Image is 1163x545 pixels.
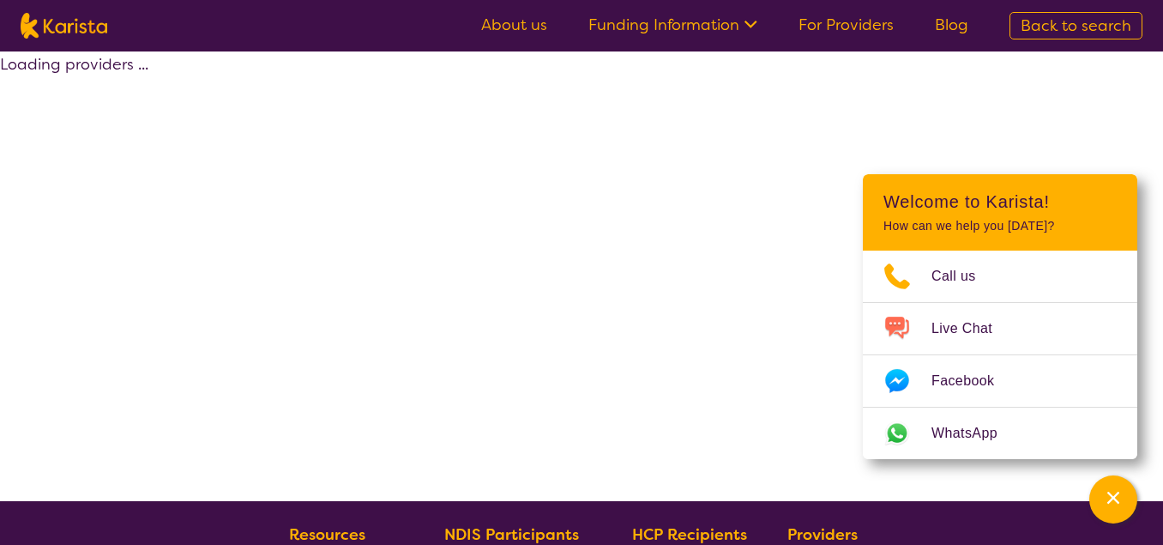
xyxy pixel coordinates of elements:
[787,524,858,545] b: Providers
[632,524,747,545] b: HCP Recipients
[444,524,579,545] b: NDIS Participants
[863,408,1137,459] a: Web link opens in a new tab.
[1089,475,1137,524] button: Channel Menu
[1021,15,1131,36] span: Back to search
[863,174,1137,459] div: Channel Menu
[935,15,968,35] a: Blog
[931,316,1013,342] span: Live Chat
[1009,12,1142,39] a: Back to search
[883,219,1117,233] p: How can we help you [DATE]?
[863,251,1137,459] ul: Choose channel
[931,263,997,289] span: Call us
[931,368,1015,394] span: Facebook
[588,15,757,35] a: Funding Information
[481,15,547,35] a: About us
[798,15,894,35] a: For Providers
[21,13,107,39] img: Karista logo
[883,191,1117,212] h2: Welcome to Karista!
[931,421,1018,446] span: WhatsApp
[289,524,365,545] b: Resources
